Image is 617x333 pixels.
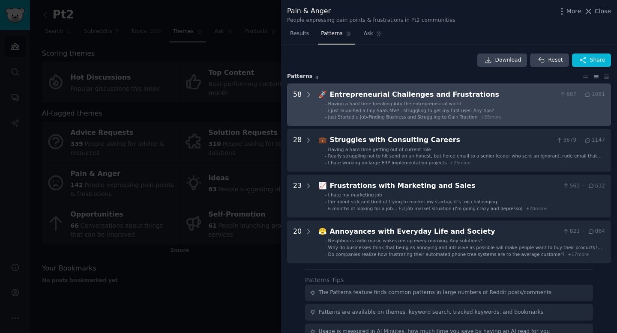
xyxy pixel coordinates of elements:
div: - [325,114,326,120]
span: + 55 more [480,114,501,119]
div: Annoyances with Everyday Life and Society [330,226,560,237]
div: - [325,244,326,250]
span: Having a hard time getting out of current role [328,147,431,152]
span: Share [590,56,605,64]
span: Pattern s [287,73,312,80]
span: Reset [548,56,563,64]
div: People expressing pain points & frustrations in Pt2 communities [287,17,455,24]
div: - [325,238,326,244]
span: 🚀 [318,90,327,98]
button: Reset [530,54,569,67]
div: - [325,153,326,159]
span: I hate working on large ERP implementation projects [328,160,447,165]
span: · [579,91,581,98]
span: Neighbours radio music wakes me up every morning. Any solutions? [328,238,482,243]
div: 58 [293,89,302,120]
span: I just launched a tiny SaaS MVP - struggling to get my first user. Any tips? [328,108,494,113]
div: - [325,205,326,211]
span: 3679 [556,137,577,144]
span: 😤 [318,227,327,235]
span: Really struggling not to hit send on an honest, but fierce email to a senior leader who sent an i... [328,153,602,164]
span: I hate my marketing job [328,192,382,197]
a: Patterns [318,27,354,45]
div: The Patterns feature finds common patterns in large numbers of Reddit posts/comments [319,289,552,297]
div: Frustrations with Marketing and Sales [330,181,560,191]
button: Share [572,54,611,67]
span: Do companies realize how frustrating their automated phone tree systems are to the average customer? [328,252,565,257]
span: 864 [587,228,605,235]
span: + 17 more [568,252,589,257]
span: 1081 [584,91,605,98]
button: Close [584,7,611,16]
span: Ask [364,30,373,38]
span: 532 [587,182,605,190]
span: 687 [559,91,577,98]
div: Pain & Anger [287,6,455,17]
span: 563 [562,182,580,190]
div: - [325,160,326,166]
span: + 20 more [526,206,547,211]
span: + 25 more [449,160,470,165]
div: - [325,101,326,107]
div: 20 [293,226,302,257]
button: More [557,7,581,16]
span: Just Started a Job-Finding Business and Struggling to Gain Traction [328,114,478,119]
div: - [325,107,326,113]
div: Patterns are available on themes, keyword search, tracked keywords, and bookmarks [319,309,543,316]
span: Having a hard time breaking into the entrepreneurial world [328,101,461,106]
span: Patterns [321,30,342,38]
span: 📈 [318,181,327,190]
div: Entrepreneurial Challenges and Frustrations [330,89,556,100]
a: Download [477,54,527,67]
span: 💼 [318,136,327,144]
span: Close [595,7,611,16]
span: · [579,137,581,144]
label: Patterns Tips [305,277,344,283]
span: Results [290,30,309,38]
a: Ask [361,27,385,45]
span: 6 months of looking for a job... EU job market situation (I'm going crazy and depresso) [328,206,523,211]
div: 28 [293,135,302,166]
span: · [583,228,584,235]
span: I’m about sick and tired of trying to market my startup, it’s too challenging. [328,199,499,204]
span: 821 [562,228,580,235]
div: - [325,192,326,198]
span: Download [495,56,521,64]
span: More [566,7,581,16]
div: - [325,199,326,205]
span: · [583,182,584,190]
span: Why do businesses think that being as annoying and intrusive as possible will make people want to... [328,245,603,262]
div: - [325,146,326,152]
a: Results [287,27,312,45]
span: 4 [315,75,318,80]
div: 23 [293,181,302,211]
div: - [325,251,326,257]
span: 1147 [584,137,605,144]
div: Struggles with Consulting Careers [330,135,553,146]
